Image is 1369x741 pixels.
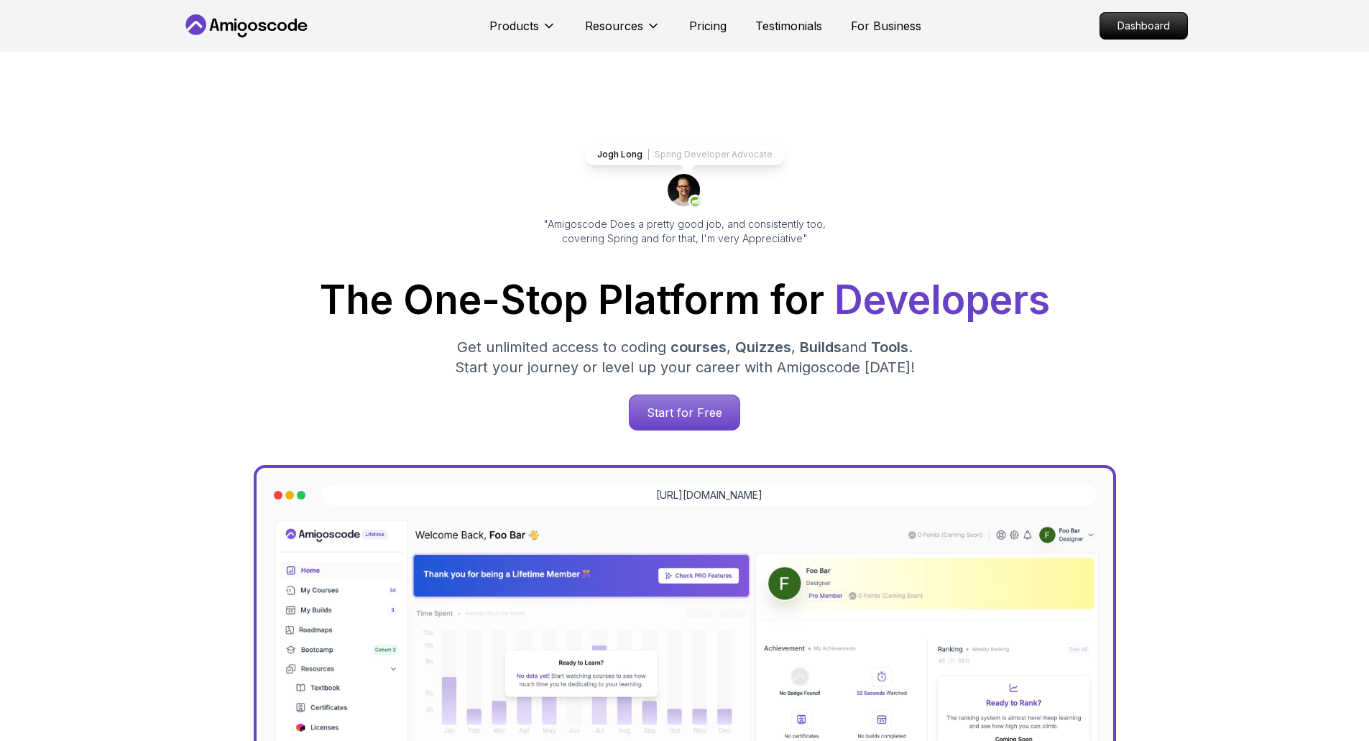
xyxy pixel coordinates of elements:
[585,17,643,34] p: Resources
[851,17,921,34] a: For Business
[800,339,842,356] span: Builds
[655,149,773,160] p: Spring Developer Advocate
[629,395,740,431] a: Start for Free
[489,17,539,34] p: Products
[585,17,660,46] button: Resources
[1100,12,1188,40] a: Dashboard
[1100,13,1187,39] p: Dashboard
[524,217,846,246] p: "Amigoscode Does a pretty good job, and consistently too, covering Spring and for that, I'm very ...
[489,17,556,46] button: Products
[193,280,1176,320] h1: The One-Stop Platform for
[597,149,642,160] p: Jogh Long
[834,276,1050,323] span: Developers
[668,174,702,208] img: josh long
[689,17,727,34] a: Pricing
[630,395,739,430] p: Start for Free
[443,337,926,377] p: Get unlimited access to coding , , and . Start your journey or level up your career with Amigosco...
[871,339,908,356] span: Tools
[670,339,727,356] span: courses
[735,339,791,356] span: Quizzes
[656,488,762,502] a: [URL][DOMAIN_NAME]
[755,17,822,34] a: Testimonials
